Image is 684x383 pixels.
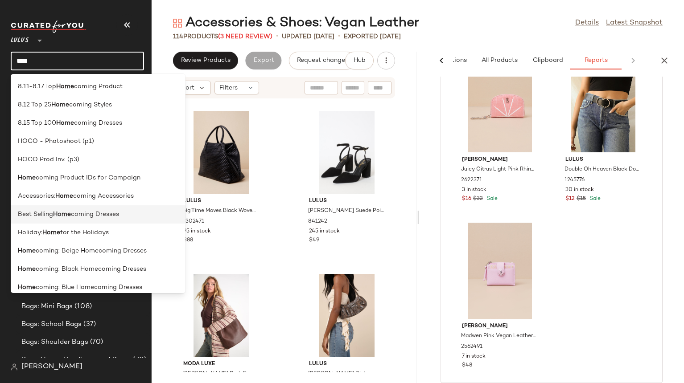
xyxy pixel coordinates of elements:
span: (108) [73,302,92,312]
span: 95 in stock [183,228,211,236]
span: Clipboard [532,57,563,64]
span: Sale [485,196,498,202]
span: coming Dresses [71,210,119,219]
span: Sale [588,196,601,202]
span: [PERSON_NAME] [462,322,538,330]
img: 12483221_2562491.jpg [455,223,545,319]
span: coming Product [74,82,123,91]
span: 114 [173,33,183,40]
span: Request changes [297,57,348,64]
b: Home [18,265,36,274]
span: Reports [584,57,607,64]
span: Madwen Pink Vegan Leather Bifold Wallet [461,332,537,340]
span: Holiday: [18,228,42,237]
img: svg%3e [173,19,182,28]
span: Bags: Vegan Handbags and Purses [21,355,131,365]
span: $32 [473,195,483,203]
span: 8.11-8.17 Top [18,82,56,91]
span: $16 [462,195,471,203]
b: Home [53,210,71,219]
span: $15 [577,195,586,203]
b: Home [18,173,36,183]
span: (70) [88,337,103,347]
span: 2622371 [461,176,482,184]
span: $88 [183,236,193,244]
a: Details [575,18,599,29]
span: Lulus [565,156,641,164]
img: cfy_white_logo.C9jOOHJF.svg [11,20,87,33]
span: coming Dresses [74,118,122,128]
b: Home [56,82,74,91]
img: svg%3e [11,363,18,371]
span: 1245776 [565,176,585,184]
span: Sort [181,83,194,93]
span: 7 in stock [462,353,486,361]
span: coming: Black Homecoming Dresses [36,265,146,274]
span: 30 in stock [565,186,594,194]
span: coming Styles [69,100,112,110]
b: Home [18,246,36,256]
span: Juicy Citrus Light Pink Rhinestone Zipper Wallet [461,166,537,174]
span: [PERSON_NAME] Dark Brown Vegan Leather Studded Tote Bag [182,370,258,378]
span: Filters [219,83,238,93]
span: (3 Need Review) [218,33,272,40]
span: $49 [309,236,319,244]
span: 245 in stock [309,228,340,236]
span: coming: Blue Homecoming Dresses [36,283,142,292]
div: Products [173,32,272,41]
img: 2681911_01_OM.jpg [302,274,392,357]
b: Home [42,228,60,237]
span: Big Time Moves Black Woven Oversized Tote Bag [182,207,258,215]
span: Lulus [309,197,385,205]
img: 4511710_841242.jpg [302,111,392,194]
span: coming Accessories [73,191,134,201]
span: 8.12 Top 25 [18,100,51,110]
b: Home [55,191,73,201]
span: Lulus [183,197,259,205]
div: Accessories & Shoes: Vegan Leather [173,14,419,32]
span: coming: Beige Homecoming Dresses [36,246,147,256]
span: Bags: Mini Bags [21,302,73,312]
b: Home [51,100,69,110]
span: Lulus [309,360,385,368]
span: $48 [462,362,472,370]
button: Request changes [289,52,356,69]
span: (70) [131,355,146,365]
span: (37) [82,319,96,330]
span: Bags: Shoulder Bags [21,337,88,347]
span: for the Holidays [60,228,109,237]
span: Bags: School Bags [21,319,82,330]
span: Double Oh Heaven Black Double Buckle Belt [565,166,640,174]
span: • [338,31,340,42]
span: 841242 [308,218,327,226]
span: • [276,31,278,42]
p: Exported [DATE] [344,32,401,41]
span: Accessories: [18,191,55,201]
a: Latest Snapshot [606,18,663,29]
span: HOCO - Photoshoot (p1) [18,137,94,146]
button: Review Products [173,52,238,69]
span: All Products [481,57,518,64]
span: Review Products [181,57,231,64]
span: [PERSON_NAME] [462,156,538,164]
span: Hub [353,57,366,64]
span: $12 [565,195,575,203]
button: Hub [345,52,374,69]
b: Home [18,283,36,292]
span: 8.15 Top 100 [18,118,56,128]
span: Moda Luxe [183,360,259,368]
span: [PERSON_NAME] [21,362,82,372]
span: 3 in stock [462,186,486,194]
span: coming Product IDs for Campaign [36,173,140,183]
span: Best Selling [18,210,53,219]
span: 2562491 [461,343,482,351]
span: 2302471 [182,218,204,226]
span: Lulus [11,30,29,46]
b: Home [56,118,74,128]
span: [PERSON_NAME] Suede Pointed-Toe Ankle Strap Pumps [308,207,384,215]
span: HOCO Prod Inv. (p3) [18,155,79,164]
p: updated [DATE] [282,32,334,41]
span: [PERSON_NAME] Distressed Buckle Shoulder Bag [308,370,384,378]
